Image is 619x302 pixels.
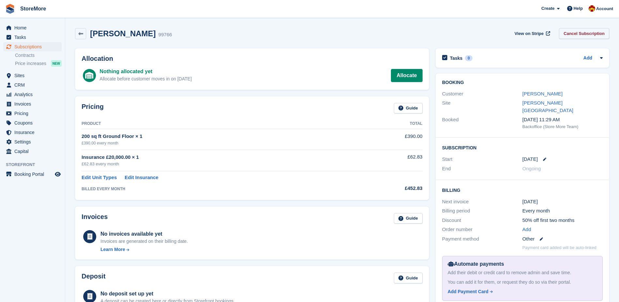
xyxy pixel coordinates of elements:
[574,5,583,12] span: Help
[15,52,62,59] a: Contracts
[82,174,117,181] a: Edit Unit Types
[3,23,62,32] a: menu
[82,213,108,224] h2: Invoices
[522,207,603,215] div: Every month
[14,23,54,32] span: Home
[448,288,488,295] div: Add Payment Card
[82,103,104,114] h2: Pricing
[522,166,541,171] span: Ongoing
[14,109,54,118] span: Pricing
[82,186,359,192] div: BILLED EVERY MONTH
[14,42,54,51] span: Subscriptions
[14,128,54,137] span: Insurance
[101,246,188,253] a: Learn More
[6,161,65,168] span: Storefront
[5,4,15,14] img: stora-icon-8386f47178a22dfd0bd8f6a31ec36ba5ce8667c1dd55bd0f319d3a0aa187defe.svg
[82,55,423,62] h2: Allocation
[14,137,54,146] span: Settings
[82,161,359,167] div: £62.83 every month
[54,170,62,178] a: Preview store
[100,75,192,82] div: Allocate before customer moves in on [DATE]
[442,80,603,85] h2: Booking
[82,119,359,129] th: Product
[3,42,62,51] a: menu
[512,28,551,39] a: View on Stripe
[3,33,62,42] a: menu
[82,140,359,146] div: £390.00 every month
[359,185,423,192] div: £452.83
[14,33,54,42] span: Tasks
[522,198,603,206] div: [DATE]
[14,170,54,179] span: Booking Portal
[448,288,595,295] a: Add Payment Card
[450,55,463,61] h2: Tasks
[3,71,62,80] a: menu
[101,290,235,298] div: No deposit set up yet
[359,119,423,129] th: Total
[391,69,422,82] a: Allocate
[448,269,597,276] div: Add their debit or credit card to remove admin and save time.
[14,90,54,99] span: Analytics
[3,170,62,179] a: menu
[3,99,62,109] a: menu
[442,235,522,243] div: Payment method
[583,55,592,62] a: Add
[522,100,573,113] a: [PERSON_NAME][GEOGRAPHIC_DATA]
[158,31,172,39] div: 99766
[14,99,54,109] span: Invoices
[515,30,544,37] span: View on Stripe
[125,174,158,181] a: Edit Insurance
[15,60,46,67] span: Price increases
[442,226,522,233] div: Order number
[3,109,62,118] a: menu
[3,90,62,99] a: menu
[3,80,62,90] a: menu
[522,217,603,224] div: 50% off first two months
[522,156,538,163] time: 2025-09-15 23:00:00 UTC
[465,55,472,61] div: 0
[394,103,423,114] a: Guide
[3,128,62,137] a: menu
[3,137,62,146] a: menu
[442,207,522,215] div: Billing period
[442,116,522,130] div: Booked
[522,116,603,124] div: [DATE] 11:29 AM
[90,29,156,38] h2: [PERSON_NAME]
[522,124,603,130] div: Backoffice (Store More Team)
[14,147,54,156] span: Capital
[442,187,603,193] h2: Billing
[82,273,105,283] h2: Deposit
[100,68,192,75] div: Nothing allocated yet
[522,244,596,251] p: Payment card added will be auto-linked
[442,198,522,206] div: Next invoice
[596,6,613,12] span: Account
[442,90,522,98] div: Customer
[51,60,62,67] div: NEW
[522,91,563,96] a: [PERSON_NAME]
[14,118,54,127] span: Coupons
[522,235,603,243] div: Other
[14,80,54,90] span: CRM
[3,147,62,156] a: menu
[442,144,603,151] h2: Subscription
[589,5,595,12] img: Store More Team
[3,118,62,127] a: menu
[522,226,531,233] a: Add
[101,230,188,238] div: No invoices available yet
[442,99,522,114] div: Site
[82,154,359,161] div: Insurance £20,000.00 × 1
[18,3,49,14] a: StoreMore
[541,5,554,12] span: Create
[448,279,597,286] div: You can add it for them, or request they do so via their portal.
[359,150,423,171] td: £62.83
[359,129,423,150] td: £390.00
[559,28,609,39] a: Cancel Subscription
[442,217,522,224] div: Discount
[101,238,188,245] div: Invoices are generated on their billing date.
[442,165,522,173] div: End
[394,213,423,224] a: Guide
[15,60,62,67] a: Price increases NEW
[101,246,125,253] div: Learn More
[442,156,522,163] div: Start
[14,71,54,80] span: Sites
